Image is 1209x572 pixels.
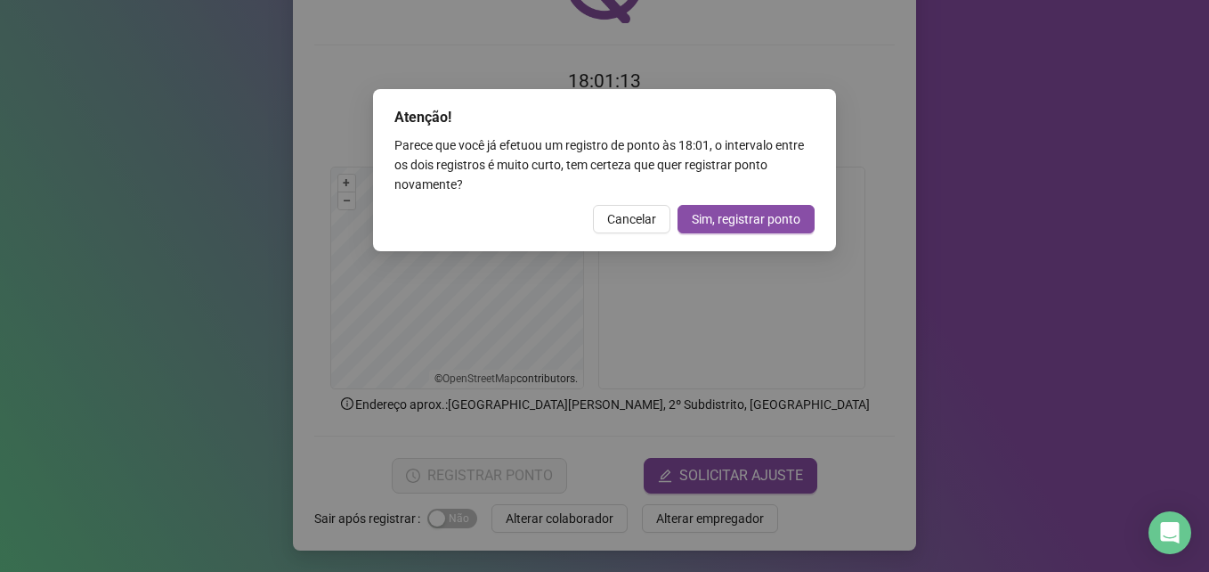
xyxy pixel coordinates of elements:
span: Sim, registrar ponto [692,209,800,229]
div: Parece que você já efetuou um registro de ponto às 18:01 , o intervalo entre os dois registros é ... [394,135,815,194]
button: Sim, registrar ponto [678,205,815,233]
span: Cancelar [607,209,656,229]
button: Cancelar [593,205,670,233]
div: Atenção! [394,107,815,128]
div: Open Intercom Messenger [1148,511,1191,554]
